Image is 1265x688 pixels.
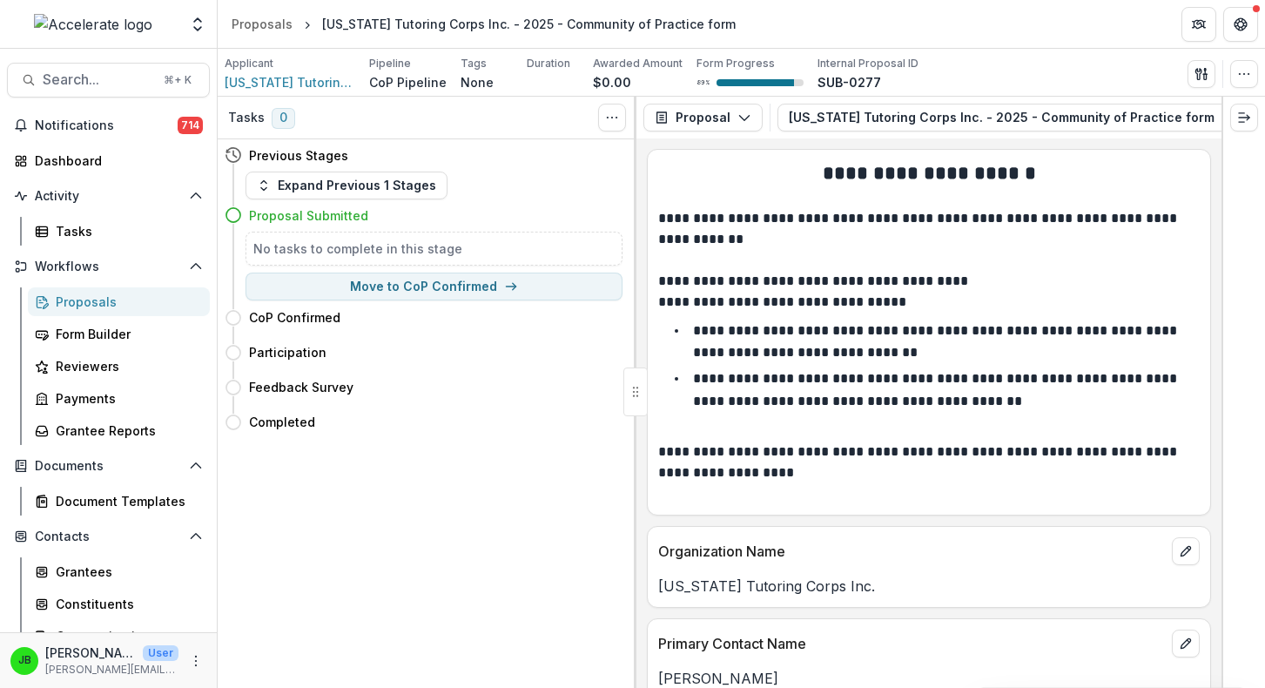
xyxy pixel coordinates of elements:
p: [US_STATE] Tutoring Corps Inc. [658,576,1200,597]
span: Search... [43,71,153,88]
p: [PERSON_NAME][EMAIL_ADDRESS][PERSON_NAME][DOMAIN_NAME] [45,662,178,678]
div: Document Templates [56,492,196,510]
button: Search... [7,63,210,98]
h4: Proposal Submitted [249,206,368,225]
p: Organization Name [658,541,1165,562]
button: Toggle View Cancelled Tasks [598,104,626,132]
p: Tags [461,56,487,71]
button: Open Contacts [7,523,210,550]
div: Tasks [56,222,196,240]
div: Jennifer Bronson [18,655,31,666]
p: CoP Pipeline [369,73,447,91]
button: Open Activity [7,182,210,210]
div: Grantee Reports [56,422,196,440]
button: Open entity switcher [185,7,210,42]
button: Open Workflows [7,253,210,280]
a: Grantees [28,557,210,586]
span: 714 [178,117,203,134]
a: Document Templates [28,487,210,516]
p: 89 % [696,77,710,89]
div: Constituents [56,595,196,613]
span: Activity [35,189,182,204]
a: Dashboard [7,146,210,175]
p: $0.00 [593,73,631,91]
h4: Participation [249,343,326,361]
button: Get Help [1223,7,1258,42]
p: Awarded Amount [593,56,683,71]
div: Payments [56,389,196,408]
button: More [185,651,206,671]
p: Form Progress [696,56,775,71]
h4: Completed [249,413,315,431]
p: Applicant [225,56,273,71]
h5: No tasks to complete in this stage [253,239,615,258]
p: SUB-0277 [818,73,881,91]
a: Tasks [28,217,210,246]
button: Partners [1181,7,1216,42]
p: Duration [527,56,570,71]
p: Pipeline [369,56,411,71]
div: Dashboard [35,152,196,170]
p: [PERSON_NAME] [45,644,136,662]
button: edit [1172,537,1200,565]
span: Documents [35,459,182,474]
a: Proposals [225,11,299,37]
a: Form Builder [28,320,210,348]
button: Expand right [1230,104,1258,132]
button: Expand Previous 1 Stages [246,172,447,199]
div: Reviewers [56,357,196,375]
h4: CoP Confirmed [249,308,340,327]
div: [US_STATE] Tutoring Corps Inc. - 2025 - Community of Practice form [322,15,736,33]
img: Accelerate logo [34,14,152,35]
a: Reviewers [28,352,210,381]
button: Open Documents [7,452,210,480]
nav: breadcrumb [225,11,743,37]
button: edit [1172,630,1200,658]
a: Grantee Reports [28,416,210,445]
button: Proposal [643,104,763,132]
h3: Tasks [228,111,265,125]
a: [US_STATE] Tutoring Corps Inc. [225,73,355,91]
a: Communications [28,622,210,651]
button: Move to CoP Confirmed [246,273,622,300]
a: Payments [28,384,210,413]
span: Workflows [35,260,182,274]
p: Primary Contact Name [658,633,1165,654]
span: Contacts [35,529,182,544]
a: Proposals [28,287,210,316]
div: Communications [56,627,196,645]
a: Constituents [28,590,210,618]
h4: Previous Stages [249,146,348,165]
div: Proposals [232,15,293,33]
div: ⌘ + K [160,71,195,90]
div: Form Builder [56,325,196,343]
h4: Feedback Survey [249,378,353,396]
button: Notifications714 [7,111,210,139]
span: Notifications [35,118,178,133]
p: None [461,73,494,91]
div: Grantees [56,563,196,581]
p: Internal Proposal ID [818,56,918,71]
div: Proposals [56,293,196,311]
span: 0 [272,108,295,129]
p: User [143,645,178,661]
